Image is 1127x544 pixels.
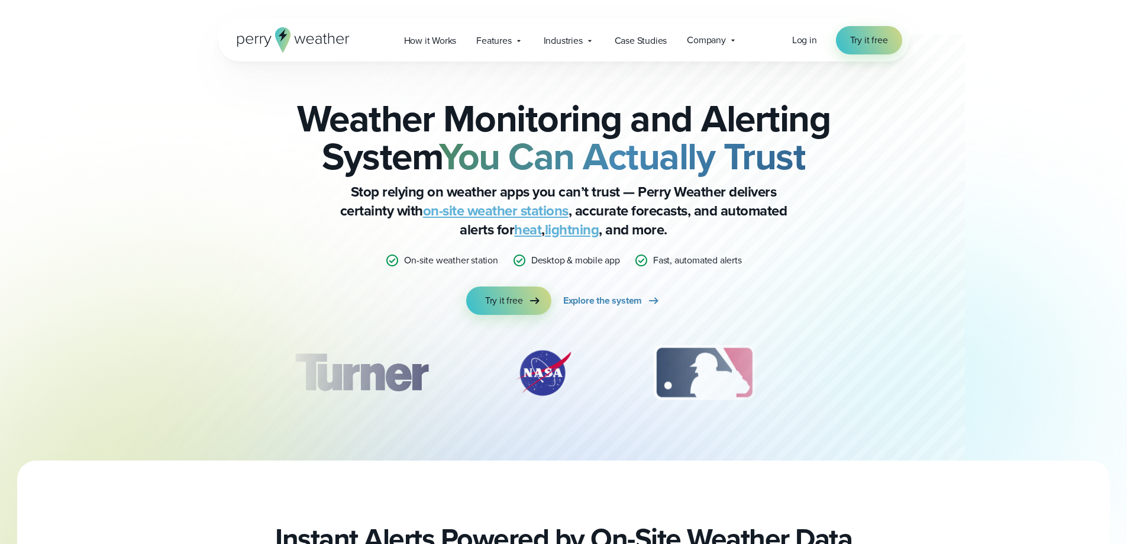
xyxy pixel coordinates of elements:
[502,343,585,403] img: NASA.svg
[277,343,850,408] div: slideshow
[485,294,523,308] span: Try it free
[824,343,918,403] div: 4 of 12
[545,219,599,240] a: lightning
[615,34,667,48] span: Case Studies
[824,343,918,403] img: PGA.svg
[466,287,551,315] a: Try it free
[642,343,767,403] div: 3 of 12
[404,34,457,48] span: How it Works
[404,253,498,268] p: On-site weather station
[327,182,800,239] p: Stop relying on weather apps you can’t trust — Perry Weather delivers certainty with , accurate f...
[502,343,585,403] div: 2 of 12
[563,287,661,315] a: Explore the system
[514,219,541,240] a: heat
[792,33,817,47] a: Log in
[653,253,742,268] p: Fast, automated alerts
[439,128,805,184] strong: You Can Actually Trust
[277,99,850,175] h2: Weather Monitoring and Alerting System
[836,26,902,54] a: Try it free
[642,343,767,403] img: MLB.svg
[544,34,583,48] span: Industries
[563,294,642,308] span: Explore the system
[394,28,467,53] a: How it Works
[476,34,511,48] span: Features
[605,28,677,53] a: Case Studies
[531,253,620,268] p: Desktop & mobile app
[850,33,888,47] span: Try it free
[277,343,445,403] div: 1 of 12
[687,33,726,47] span: Company
[277,343,445,403] img: Turner-Construction_1.svg
[423,200,569,221] a: on-site weather stations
